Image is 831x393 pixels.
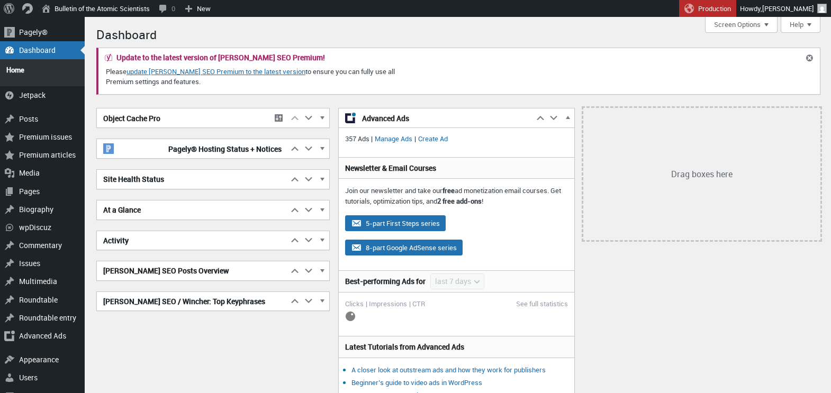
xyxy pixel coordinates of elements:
h2: At a Glance [97,200,288,220]
h2: Activity [97,231,288,250]
h2: Site Health Status [97,170,288,189]
h2: Object Cache Pro [97,109,269,128]
h1: Dashboard [96,22,820,45]
h2: [PERSON_NAME] SEO Posts Overview [97,261,288,280]
p: Please to ensure you can fully use all Premium settings and features. [105,66,424,88]
h2: Update to the latest version of [PERSON_NAME] SEO Premium! [116,54,325,61]
p: Join our newsletter and take our ad monetization email courses. Get tutorials, optimization tips,... [345,186,568,206]
h2: [PERSON_NAME] SEO / Wincher: Top Keyphrases [97,292,288,311]
img: loading [345,311,356,322]
a: A closer look at outstream ads and how they work for publishers [351,365,546,374]
span: [PERSON_NAME] [762,4,814,13]
strong: free [442,186,455,195]
button: Help [781,17,820,33]
p: 357 Ads | | [345,134,568,144]
button: Screen Options [705,17,778,33]
a: Create Ad [416,134,450,143]
a: Manage Ads [373,134,414,143]
h3: Newsletter & Email Courses [345,163,568,173]
strong: 2 free add-ons [437,196,482,206]
a: update [PERSON_NAME] SEO Premium to the latest version [127,67,305,76]
a: Beginner’s guide to video ads in WordPress [351,378,482,387]
h3: Best-performing Ads for [345,276,426,287]
button: 5-part First Steps series [345,215,446,231]
span: Advanced Ads [362,113,527,124]
h2: Pagely® Hosting Status + Notices [97,139,288,158]
button: 8-part Google AdSense series [345,240,463,255]
img: pagely-w-on-b20x20.png [103,143,114,154]
h3: Latest Tutorials from Advanced Ads [345,342,568,352]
